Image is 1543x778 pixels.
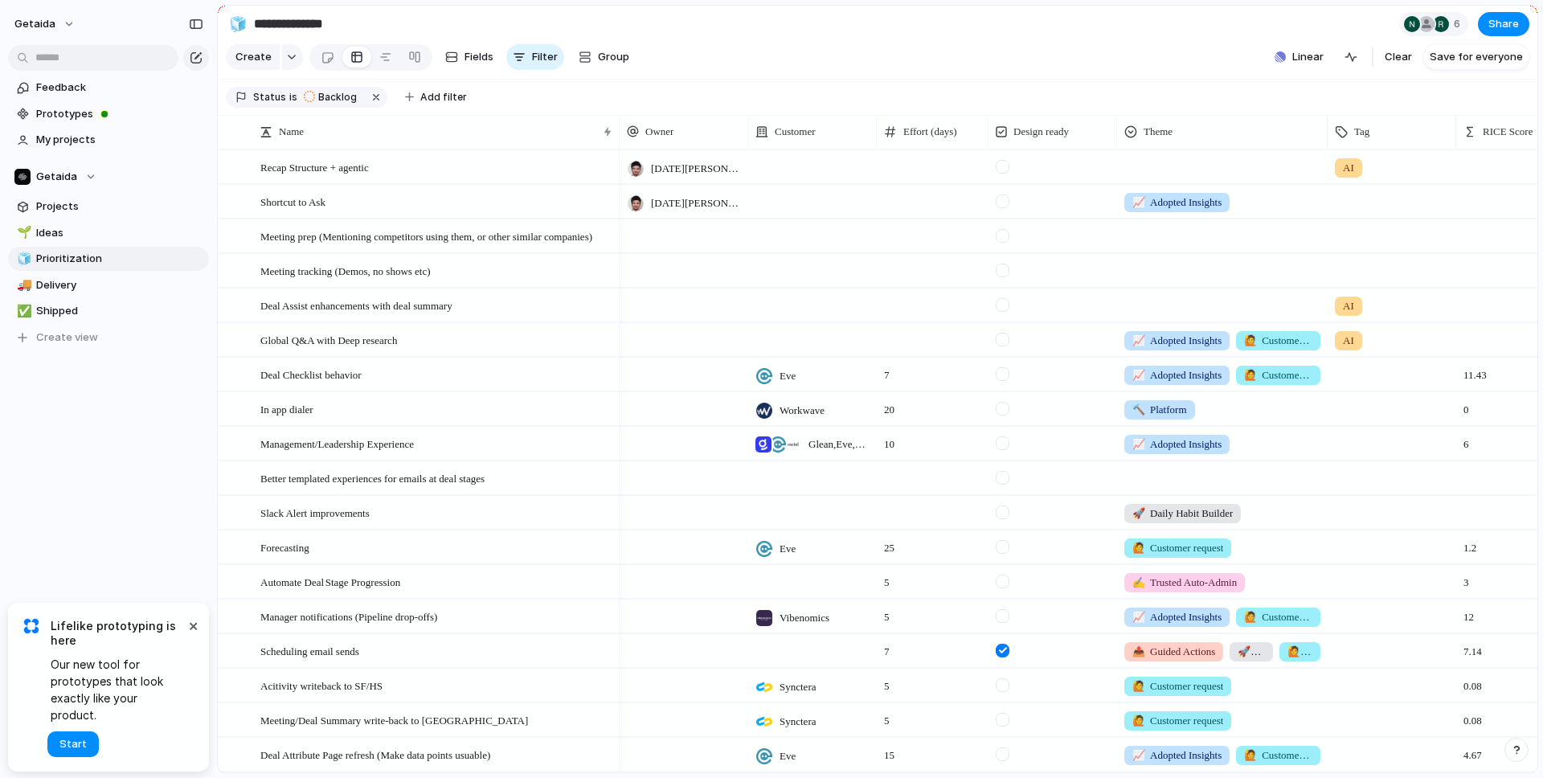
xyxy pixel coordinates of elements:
a: 🌱Ideas [8,221,209,245]
span: Fields [465,49,493,65]
span: AI [1343,333,1354,349]
span: Customer request [1244,747,1312,764]
span: Prioritization [36,251,203,267]
button: Dismiss [183,616,203,635]
button: Linear [1268,45,1330,69]
span: 20 [878,393,988,418]
a: Feedback [8,76,209,100]
span: Design ready [1013,124,1069,140]
button: is [286,88,301,106]
span: Workwave [780,403,825,419]
button: Share [1478,12,1529,36]
button: 🚚 [14,277,31,293]
span: Lifelike prototyping is here [51,619,185,648]
span: Customer request [1244,609,1312,625]
span: 📈 [1132,196,1145,208]
span: Effort (days) [903,124,957,140]
button: Start [47,731,99,757]
span: 5 [878,600,988,625]
span: Our new tool for prototypes that look exactly like your product. [51,656,185,723]
span: Customer request [1244,367,1312,383]
span: Theme [1144,124,1173,140]
span: 🙋 [1132,542,1145,554]
span: [DATE][PERSON_NAME] [651,161,741,177]
span: Vibenomics [780,610,829,626]
span: 25 [878,531,988,556]
div: ✅Shipped [8,299,209,323]
span: Projects [36,199,203,215]
span: Global Q&A with Deep research [260,330,397,349]
span: 🚀 [1132,507,1145,519]
span: 5 [878,669,988,694]
span: Status [253,90,286,104]
button: Backlog [299,88,366,106]
span: Manager notifications (Pipeline drop-offs) [260,607,437,625]
div: 🌱 [17,223,28,242]
span: Eve [780,541,796,557]
span: Meeting/Deal Summary write-back to [GEOGRAPHIC_DATA] [260,710,528,729]
span: AI [1343,298,1354,314]
span: Getaida [36,169,77,185]
span: 🙋 [1244,334,1257,346]
span: AI [1343,160,1354,176]
button: 🧊 [225,11,251,37]
span: 📈 [1132,611,1145,623]
span: Share [1488,16,1519,32]
span: Tag [1354,124,1369,140]
span: Delivery [36,277,203,293]
div: 🧊 [229,13,247,35]
span: 🙋 [1287,645,1300,657]
span: My projects [36,132,203,148]
span: 📈 [1132,369,1145,381]
span: Backlog [318,90,357,104]
span: Customer request [1132,678,1223,694]
span: Deal Attribute Page refresh (Make data points usuable) [260,745,490,764]
button: getaida [7,11,84,37]
span: 🔨 [1132,403,1145,416]
button: Save for everyone [1423,44,1529,70]
span: 🙋 [1244,369,1257,381]
span: Slack Alert improvements [260,503,370,522]
button: Getaida [8,165,209,189]
span: 5 [878,704,988,729]
span: 7 [878,358,988,383]
button: Create [226,44,280,70]
span: RICE Score [1483,124,1533,140]
a: 🚚Delivery [8,273,209,297]
span: Daily Habit Builder [1238,644,1265,660]
div: 🧊Prioritization [8,247,209,271]
span: Customer request [1132,540,1223,556]
button: 🌱 [14,225,31,241]
span: Glean , Eve , Fractal [808,436,870,452]
span: Name [279,124,304,140]
button: Add filter [395,86,477,109]
span: 🙋 [1132,680,1145,692]
span: Daily Habit Builder [1132,506,1233,522]
span: 5 [878,566,988,591]
span: Create [235,49,272,65]
span: Owner [645,124,673,140]
span: 📤 [1132,645,1145,657]
a: Projects [8,194,209,219]
span: Meeting tracking (Demos, no shows etc) [260,261,431,280]
button: Clear [1378,44,1418,70]
span: Guided Actions [1132,644,1215,660]
a: Prototypes [8,102,209,126]
span: In app dialer [260,399,313,418]
span: Automate Deal Stage Progression [260,572,400,591]
button: Fields [439,44,500,70]
span: 11.43 [1457,358,1493,383]
span: 12 [1457,600,1480,625]
span: getaida [14,16,55,32]
span: 🚀 [1238,645,1250,657]
button: 🧊 [14,251,31,267]
button: Group [571,44,637,70]
span: 10 [878,428,988,452]
div: 🚚 [17,276,28,294]
span: Eve [780,368,796,384]
span: ✍️ [1132,576,1145,588]
span: Adopted Insights [1132,333,1222,349]
span: 0 [1457,393,1475,418]
span: Clear [1385,49,1412,65]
